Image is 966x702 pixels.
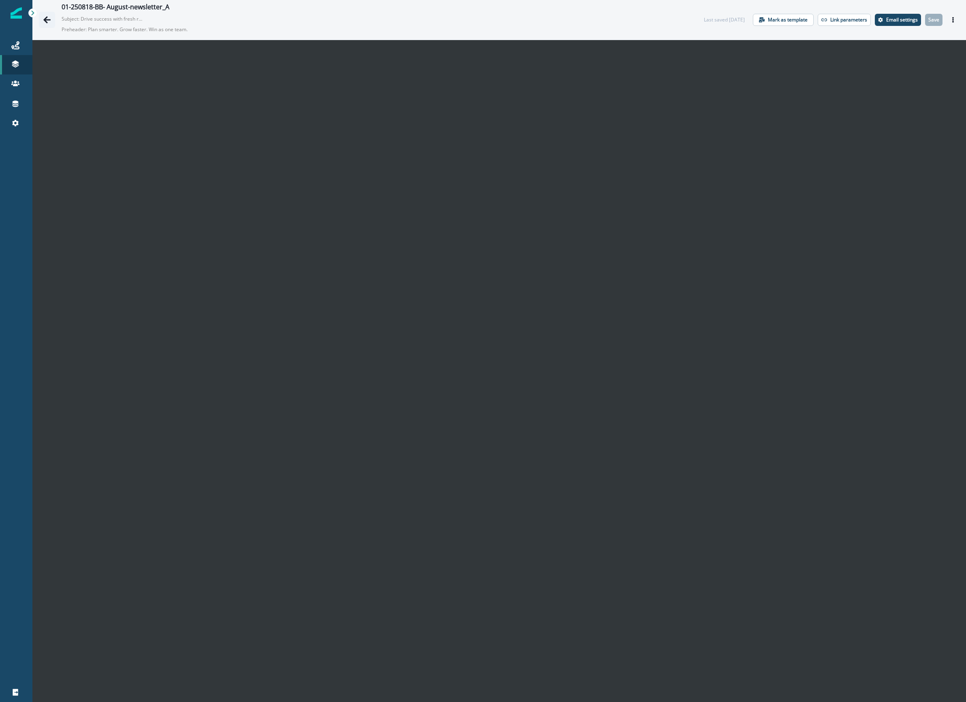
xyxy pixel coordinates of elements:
div: 01-250818-BB- August-newsletter_A [62,3,169,12]
button: Go back [39,12,55,28]
p: Subject: Drive success with fresh resources for team alignment [62,12,143,23]
p: Mark as template [768,17,808,23]
p: Email settings [886,17,918,23]
button: Actions [947,14,960,26]
p: Save [928,17,939,23]
p: Link parameters [830,17,867,23]
button: Link parameters [818,14,871,26]
p: Preheader: Plan smarter. Grow faster. Win as one team. [62,23,264,36]
div: Last saved [DATE] [704,16,745,23]
button: Save [925,14,942,26]
button: Mark as template [753,14,814,26]
img: Inflection [11,7,22,19]
button: Settings [875,14,921,26]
